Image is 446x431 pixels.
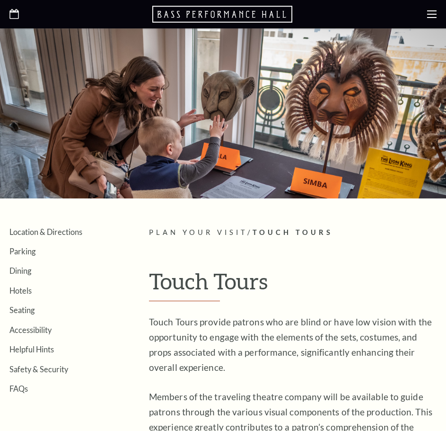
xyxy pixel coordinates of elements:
[9,325,52,334] a: Accessibility
[9,305,35,314] a: Seating
[149,228,247,236] span: Plan Your Visit
[9,345,54,354] a: Helpful Hints
[149,314,437,375] p: Touch Tours provide patrons who are blind or have low vision with the opportunity to engage with ...
[9,247,35,256] a: Parking
[9,384,28,393] a: FAQs
[149,269,437,301] h1: Touch Tours
[9,286,32,295] a: Hotels
[9,227,82,236] a: Location & Directions
[9,266,31,275] a: Dining
[149,227,437,239] p: /
[9,365,68,374] a: Safety & Security
[253,228,333,236] span: Touch Tours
